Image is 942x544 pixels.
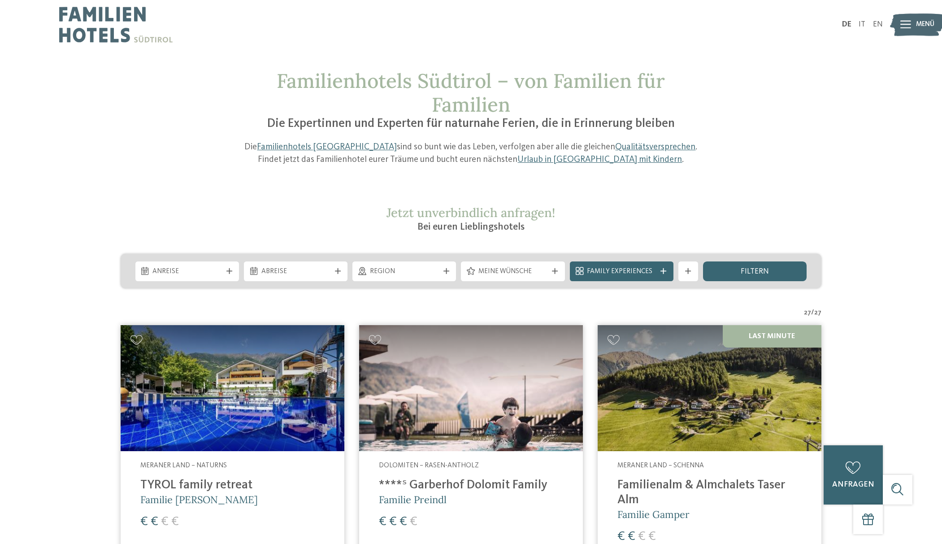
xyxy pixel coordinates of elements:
[741,268,769,276] span: filtern
[916,20,934,30] span: Menü
[379,515,386,528] span: €
[261,267,330,277] span: Abreise
[811,308,814,318] span: /
[267,118,675,130] span: Die Expertinnen und Experten für naturnahe Ferien, die in Erinnerung bleiben
[638,530,646,543] span: €
[379,493,447,506] span: Familie Preindl
[386,205,555,221] span: Jetzt unverbindlich anfragen!
[379,478,563,493] h4: ****ˢ Garberhof Dolomit Family
[517,155,682,164] a: Urlaub in [GEOGRAPHIC_DATA] mit Kindern
[824,445,883,505] a: anfragen
[359,325,583,451] img: Familienhotels gesucht? Hier findet ihr die besten!
[257,143,397,152] a: Familienhotels [GEOGRAPHIC_DATA]
[140,462,227,469] span: Meraner Land – Naturns
[587,267,656,277] span: Family Experiences
[617,530,625,543] span: €
[417,222,525,232] span: Bei euren Lieblingshotels
[814,308,821,318] span: 27
[399,515,407,528] span: €
[804,308,811,318] span: 27
[478,267,547,277] span: Meine Wünsche
[277,68,665,117] span: Familienhotels Südtirol – von Familien für Familien
[237,141,706,166] p: Die sind so bunt wie das Leben, verfolgen aber alle die gleichen . Findet jetzt das Familienhotel...
[140,515,148,528] span: €
[617,478,802,508] h4: Familienalm & Almchalets Taser Alm
[151,515,158,528] span: €
[140,478,325,493] h4: TYROL family retreat
[842,21,851,28] a: DE
[121,325,344,451] img: Familien Wellness Residence Tyrol ****
[617,508,690,521] span: Familie Gamper
[832,481,874,488] span: anfragen
[152,267,221,277] span: Anreise
[389,515,397,528] span: €
[598,325,821,451] img: Familienhotels gesucht? Hier findet ihr die besten!
[859,21,865,28] a: IT
[615,143,695,152] a: Qualitätsversprechen
[873,21,883,28] a: EN
[161,515,169,528] span: €
[628,530,635,543] span: €
[140,493,258,506] span: Familie [PERSON_NAME]
[648,530,656,543] span: €
[617,462,704,469] span: Meraner Land – Schenna
[379,462,479,469] span: Dolomiten – Rasen-Antholz
[171,515,179,528] span: €
[410,515,417,528] span: €
[370,267,439,277] span: Region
